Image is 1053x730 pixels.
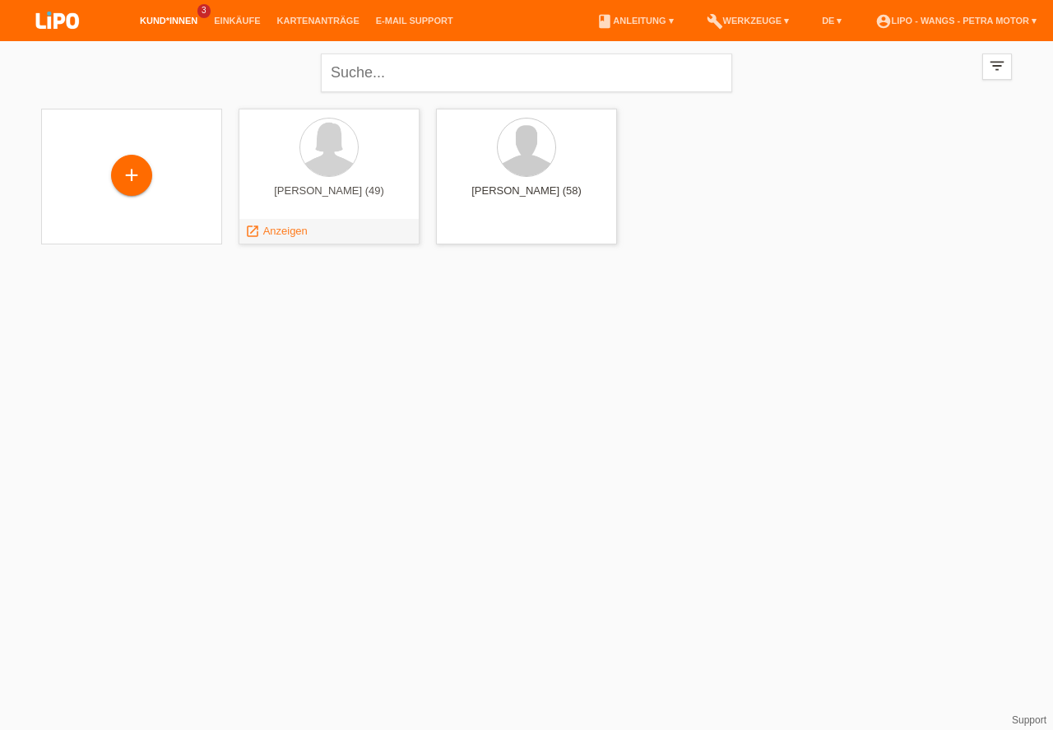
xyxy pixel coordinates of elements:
a: LIPO pay [16,34,99,46]
i: filter_list [988,57,1006,75]
i: build [707,13,723,30]
a: launch Anzeigen [245,225,308,237]
a: bookAnleitung ▾ [588,16,681,26]
span: 3 [197,4,211,18]
a: Einkäufe [206,16,268,26]
a: Kartenanträge [269,16,368,26]
i: launch [245,224,260,239]
a: account_circleLIPO - Wangs - Petra Motor ▾ [867,16,1046,26]
div: [PERSON_NAME] (49) [252,184,406,211]
i: account_circle [875,13,892,30]
i: book [596,13,613,30]
a: DE ▾ [814,16,850,26]
input: Suche... [321,53,732,92]
a: E-Mail Support [368,16,462,26]
div: Kund*in hinzufügen [112,161,151,189]
a: Kund*innen [132,16,206,26]
a: buildWerkzeuge ▾ [698,16,798,26]
div: [PERSON_NAME] (58) [449,184,604,211]
a: Support [1012,714,1046,726]
span: Anzeigen [263,225,308,237]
